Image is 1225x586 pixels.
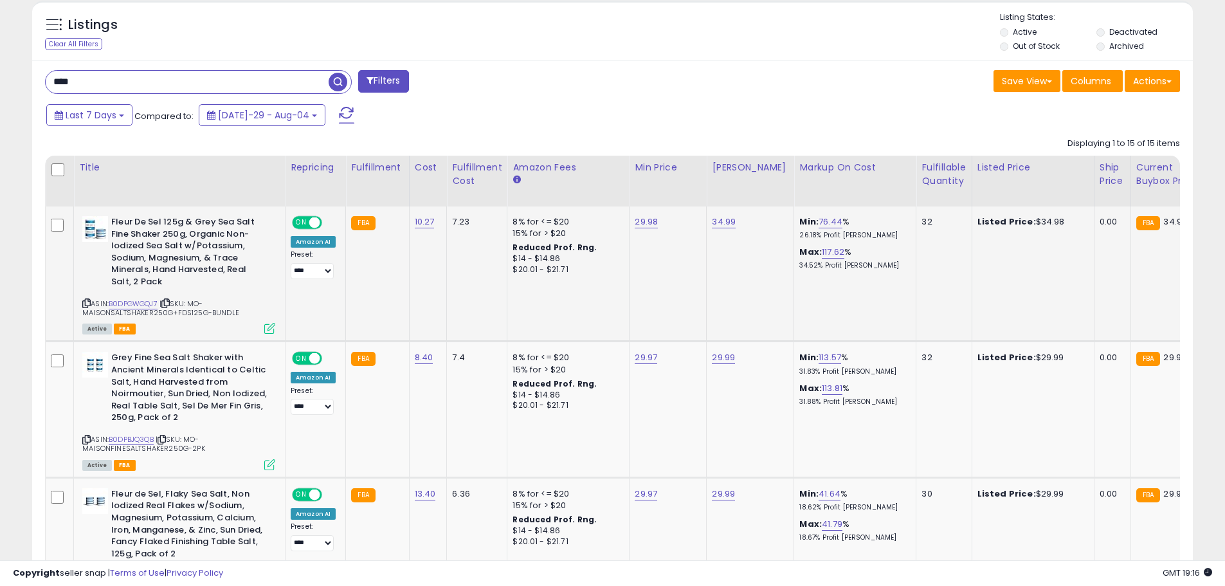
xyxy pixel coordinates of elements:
div: Preset: [291,522,336,551]
div: 7.23 [452,216,497,228]
small: Amazon Fees. [513,174,520,186]
span: [DATE]-29 - Aug-04 [218,109,309,122]
small: FBA [351,216,375,230]
div: % [799,216,906,240]
div: Amazon AI [291,236,336,248]
div: $20.01 - $21.71 [513,264,619,275]
div: % [799,352,906,376]
span: FBA [114,324,136,334]
a: 8.40 [415,351,433,364]
span: ON [293,217,309,228]
strong: Copyright [13,567,60,579]
th: The percentage added to the cost of goods (COGS) that forms the calculator for Min & Max prices. [794,156,916,206]
div: Displaying 1 to 15 of 15 items [1067,138,1180,150]
a: 34.99 [712,215,736,228]
span: 34.98 [1163,215,1187,228]
div: 8% for <= $20 [513,216,619,228]
b: Max: [799,518,822,530]
div: 15% for > $20 [513,500,619,511]
div: ASIN: [82,352,275,468]
label: Deactivated [1109,26,1157,37]
b: Min: [799,215,819,228]
a: 41.79 [822,518,842,531]
div: Fulfillment [351,161,403,174]
a: Terms of Use [110,567,165,579]
b: Reduced Prof. Rng. [513,514,597,525]
p: 31.83% Profit [PERSON_NAME] [799,367,906,376]
button: Last 7 Days [46,104,132,126]
div: Listed Price [977,161,1089,174]
span: FBA [114,460,136,471]
small: FBA [351,352,375,366]
span: 29.99 [1163,488,1186,500]
div: 32 [921,352,961,363]
div: $14 - $14.86 [513,526,619,536]
div: $34.98 [977,216,1084,228]
b: Min: [799,488,819,500]
div: $29.99 [977,488,1084,500]
div: 32 [921,216,961,228]
button: Save View [994,70,1060,92]
p: 34.52% Profit [PERSON_NAME] [799,261,906,270]
a: B0DPBJQ3QB [109,434,154,445]
button: Columns [1062,70,1123,92]
div: $29.99 [977,352,1084,363]
div: Markup on Cost [799,161,911,174]
a: 29.97 [635,351,657,364]
div: 0.00 [1100,216,1121,228]
div: Fulfillable Quantity [921,161,966,188]
div: seller snap | | [13,567,223,580]
span: Last 7 Days [66,109,116,122]
div: Repricing [291,161,340,174]
span: OFF [320,217,341,228]
div: Amazon Fees [513,161,624,174]
p: 18.62% Profit [PERSON_NAME] [799,503,906,512]
span: ON [293,489,309,500]
div: 15% for > $20 [513,228,619,239]
p: Listing States: [1000,12,1193,24]
a: 113.57 [819,351,841,364]
span: OFF [320,353,341,364]
div: $20.01 - $21.71 [513,400,619,411]
button: [DATE]-29 - Aug-04 [199,104,325,126]
div: Amazon AI [291,508,336,520]
div: 6.36 [452,488,497,500]
div: Title [79,161,280,174]
b: Reduced Prof. Rng. [513,242,597,253]
a: 117.62 [822,246,844,259]
img: 31Vv6cviNyL._SL40_.jpg [82,352,108,378]
span: ON [293,353,309,364]
button: Actions [1125,70,1180,92]
div: 15% for > $20 [513,364,619,376]
small: FBA [1136,216,1160,230]
p: 31.88% Profit [PERSON_NAME] [799,398,906,407]
a: 29.98 [635,215,658,228]
div: Preset: [291,387,336,416]
img: 4111BTNRfeL._SL40_.jpg [82,216,108,242]
div: Min Price [635,161,701,174]
div: ASIN: [82,216,275,333]
a: 29.97 [635,488,657,500]
div: 0.00 [1100,488,1121,500]
div: [PERSON_NAME] [712,161,788,174]
div: % [799,383,906,407]
b: Listed Price: [977,351,1036,363]
div: % [799,246,906,270]
div: $20.01 - $21.71 [513,536,619,547]
b: Fleur de Sel, Flaky Sea Salt, Non Iodized Real Flakes w/Sodium, Magnesium, Potassium, Calcium, Ir... [111,488,268,563]
span: OFF [320,489,341,500]
span: Columns [1071,75,1111,87]
p: 18.67% Profit [PERSON_NAME] [799,533,906,542]
b: Reduced Prof. Rng. [513,378,597,389]
h5: Listings [68,16,118,34]
div: Current Buybox Price [1136,161,1202,188]
a: 13.40 [415,488,436,500]
div: Ship Price [1100,161,1125,188]
div: $14 - $14.86 [513,253,619,264]
a: 29.99 [712,488,735,500]
b: Max: [799,246,822,258]
span: | SKU: MO-MAISONSALTSHAKER250G+FDS125G-BUNDLE [82,298,239,318]
label: Active [1013,26,1037,37]
a: 113.81 [822,382,842,395]
b: Listed Price: [977,215,1036,228]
